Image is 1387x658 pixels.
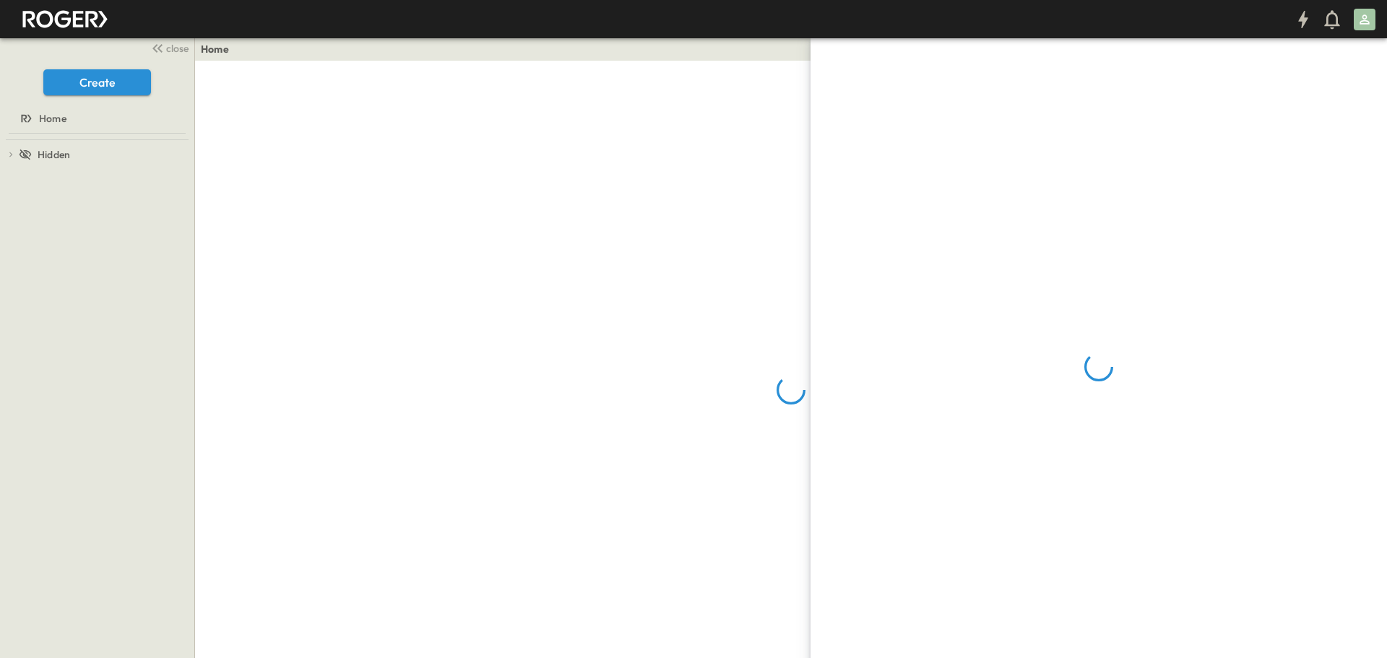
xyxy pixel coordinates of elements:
[201,42,229,56] a: Home
[39,111,66,126] span: Home
[43,69,151,95] button: Create
[201,42,238,56] nav: breadcrumbs
[166,41,189,56] span: close
[38,147,70,162] span: Hidden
